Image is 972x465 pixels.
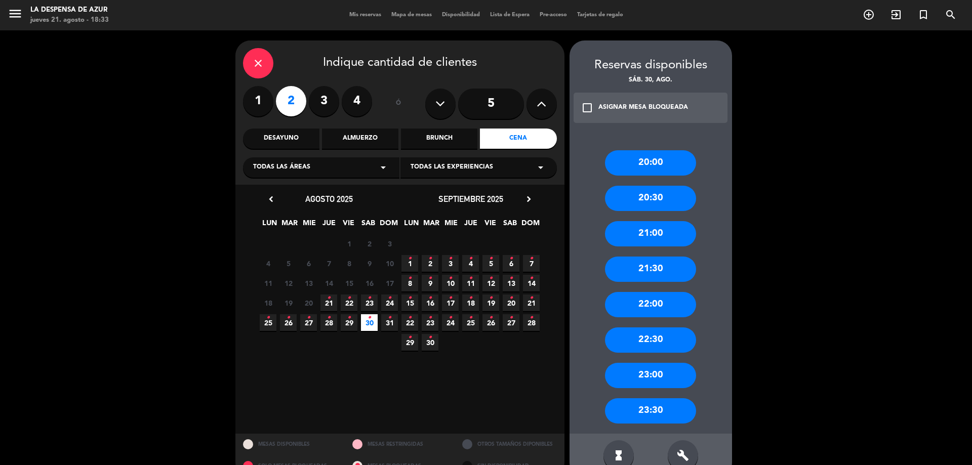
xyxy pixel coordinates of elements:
[381,275,398,291] span: 17
[503,275,519,291] span: 13
[281,217,298,234] span: MAR
[605,398,696,424] div: 23:30
[469,270,472,286] i: •
[489,290,493,306] i: •
[30,15,109,25] div: jueves 21. agosto - 18:33
[30,5,109,15] div: La Despensa de Azur
[408,329,412,346] i: •
[863,9,875,21] i: add_circle_outline
[401,129,477,149] div: Brunch
[469,250,472,267] i: •
[442,255,459,272] span: 3
[442,217,459,234] span: MIE
[442,275,459,291] span: 10
[489,250,493,267] i: •
[260,255,276,272] span: 4
[530,250,533,267] i: •
[305,194,353,204] span: agosto 2025
[300,294,317,311] span: 20
[320,294,337,311] span: 21
[381,235,398,252] span: 3
[301,217,317,234] span: MIE
[340,217,357,234] span: VIE
[401,314,418,331] span: 22
[462,217,479,234] span: JUE
[570,75,732,86] div: sáb. 30, ago.
[605,150,696,176] div: 20:00
[428,270,432,286] i: •
[605,257,696,282] div: 21:30
[368,310,371,326] i: •
[422,314,438,331] span: 23
[347,310,351,326] i: •
[361,255,378,272] span: 9
[535,12,572,18] span: Pre-acceso
[530,310,533,326] i: •
[523,314,540,331] span: 28
[401,275,418,291] span: 8
[320,255,337,272] span: 7
[422,255,438,272] span: 2
[677,449,689,461] i: build
[945,9,957,21] i: search
[381,294,398,311] span: 24
[535,161,547,174] i: arrow_drop_down
[342,86,372,116] label: 4
[280,314,297,331] span: 26
[260,275,276,291] span: 11
[235,434,345,455] div: MESAS DISPONIBLES
[309,86,339,116] label: 3
[382,86,415,121] div: ó
[287,310,290,326] i: •
[344,12,386,18] span: Mis reservas
[509,290,513,306] i: •
[341,275,357,291] span: 15
[489,270,493,286] i: •
[243,129,319,149] div: Desayuno
[253,162,310,173] span: Todas las áreas
[300,255,317,272] span: 6
[530,270,533,286] i: •
[361,314,378,331] span: 30
[485,12,535,18] span: Lista de Espera
[422,275,438,291] span: 9
[509,250,513,267] i: •
[521,217,538,234] span: DOM
[449,270,452,286] i: •
[408,250,412,267] i: •
[361,235,378,252] span: 2
[280,255,297,272] span: 5
[422,294,438,311] span: 16
[408,310,412,326] i: •
[482,217,499,234] span: VIE
[260,294,276,311] span: 18
[605,327,696,353] div: 22:30
[388,290,391,306] i: •
[469,310,472,326] i: •
[428,250,432,267] i: •
[243,86,273,116] label: 1
[449,250,452,267] i: •
[341,294,357,311] span: 22
[381,255,398,272] span: 10
[482,275,499,291] span: 12
[368,290,371,306] i: •
[341,235,357,252] span: 1
[403,217,420,234] span: LUN
[380,217,396,234] span: DOM
[341,255,357,272] span: 8
[462,255,479,272] span: 4
[300,314,317,331] span: 27
[572,12,628,18] span: Tarjetas de regalo
[917,9,929,21] i: turned_in_not
[261,217,278,234] span: LUN
[503,255,519,272] span: 6
[462,314,479,331] span: 25
[437,12,485,18] span: Disponibilidad
[442,314,459,331] span: 24
[266,194,276,204] i: chevron_left
[386,12,437,18] span: Mapa de mesas
[449,310,452,326] i: •
[401,334,418,351] span: 29
[422,334,438,351] span: 30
